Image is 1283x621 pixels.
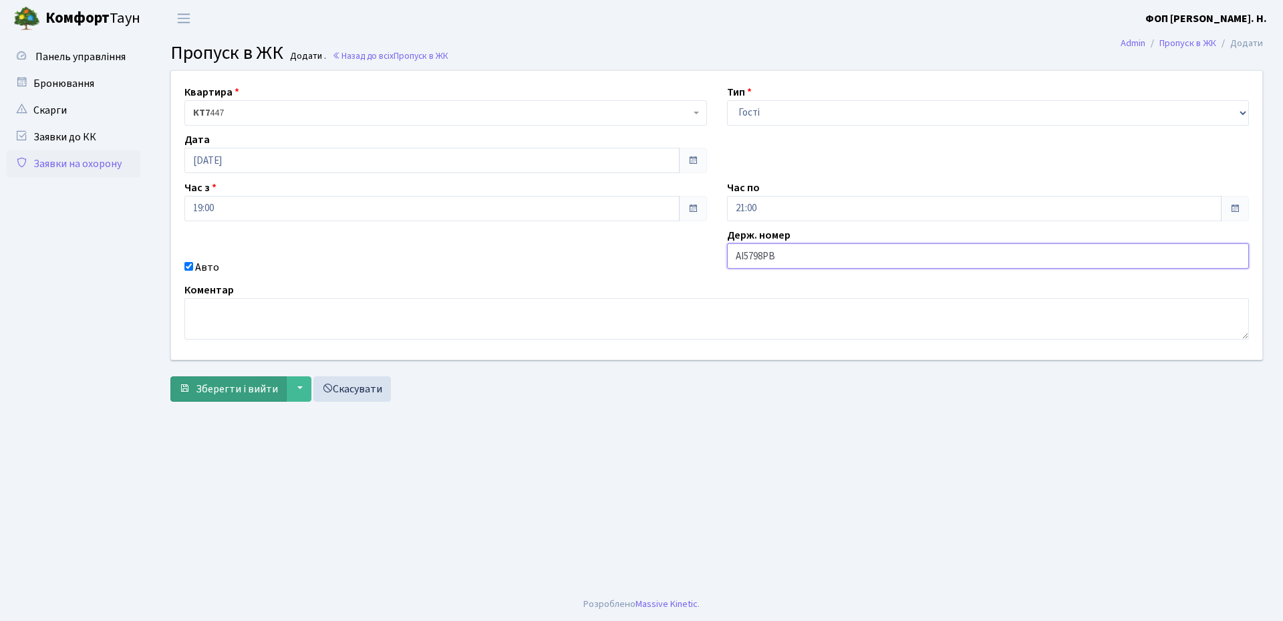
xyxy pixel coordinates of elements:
[184,180,217,196] label: Час з
[287,51,326,62] small: Додати .
[394,49,448,62] span: Пропуск в ЖК
[727,227,791,243] label: Держ. номер
[727,243,1250,269] input: AA0001AA
[196,382,278,396] span: Зберегти і вийти
[167,7,200,29] button: Переключити навігацію
[170,39,283,66] span: Пропуск в ЖК
[45,7,110,29] b: Комфорт
[313,376,391,402] a: Скасувати
[184,100,707,126] span: <b>КТ7</b>&nbsp;&nbsp;&nbsp;447
[1159,36,1216,50] a: Пропуск в ЖК
[1145,11,1267,26] b: ФОП [PERSON_NAME]. Н.
[193,106,210,120] b: КТ7
[7,97,140,124] a: Скарги
[13,5,40,32] img: logo.png
[1121,36,1145,50] a: Admin
[184,84,239,100] label: Квартира
[45,7,140,30] span: Таун
[184,282,234,298] label: Коментар
[7,70,140,97] a: Бронювання
[727,180,760,196] label: Час по
[1216,36,1263,51] li: Додати
[583,597,700,612] div: Розроблено .
[727,84,752,100] label: Тип
[170,376,287,402] button: Зберегти і вийти
[332,49,448,62] a: Назад до всіхПропуск в ЖК
[193,106,690,120] span: <b>КТ7</b>&nbsp;&nbsp;&nbsp;447
[7,150,140,177] a: Заявки на охорону
[35,49,126,64] span: Панель управління
[7,124,140,150] a: Заявки до КК
[1101,29,1283,57] nav: breadcrumb
[1145,11,1267,27] a: ФОП [PERSON_NAME]. Н.
[184,132,210,148] label: Дата
[635,597,698,611] a: Massive Kinetic
[195,259,219,275] label: Авто
[7,43,140,70] a: Панель управління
